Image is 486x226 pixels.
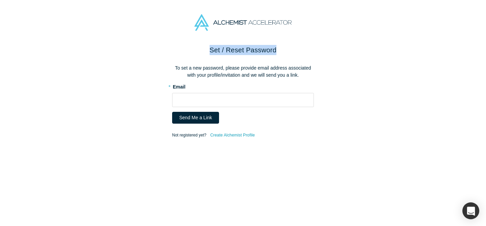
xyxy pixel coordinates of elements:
label: Email [172,81,314,91]
h2: Set / Reset Password [172,45,314,55]
button: Send Me a Link [172,112,219,124]
a: Create Alchemist Profile [210,131,255,140]
span: Not registered yet? [172,133,206,137]
img: Alchemist Accelerator Logo [194,14,292,31]
p: To set a new password, please provide email address associated with your profile/invitation and w... [172,65,314,79]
